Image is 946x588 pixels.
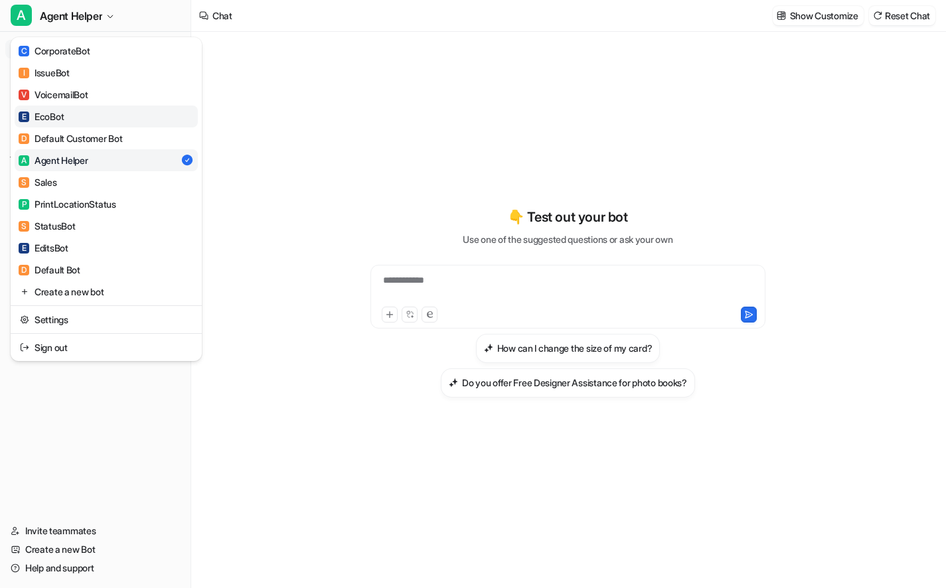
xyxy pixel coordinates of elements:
span: D [19,265,29,275]
div: EditsBot [19,241,68,255]
div: IssueBot [19,66,70,80]
div: Sales [19,175,57,189]
span: V [19,90,29,100]
a: Create a new bot [15,281,198,303]
span: D [19,133,29,144]
img: reset [20,340,29,354]
a: Sign out [15,336,198,358]
div: EcoBot [19,110,64,123]
img: reset [20,313,29,327]
div: StatusBot [19,219,75,233]
span: P [19,199,29,210]
span: E [19,111,29,122]
span: A [19,155,29,166]
span: I [19,68,29,78]
div: Agent Helper [19,153,88,167]
div: Default Customer Bot [19,131,122,145]
div: AAgent Helper [11,37,202,361]
img: reset [20,285,29,299]
span: A [11,5,32,26]
span: E [19,243,29,254]
div: Default Bot [19,263,80,277]
span: Agent Helper [40,7,102,25]
a: Settings [15,309,198,331]
div: CorporateBot [19,44,90,58]
div: PrintLocationStatus [19,197,116,211]
span: S [19,177,29,188]
div: VoicemailBot [19,88,88,102]
span: S [19,221,29,232]
span: C [19,46,29,56]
